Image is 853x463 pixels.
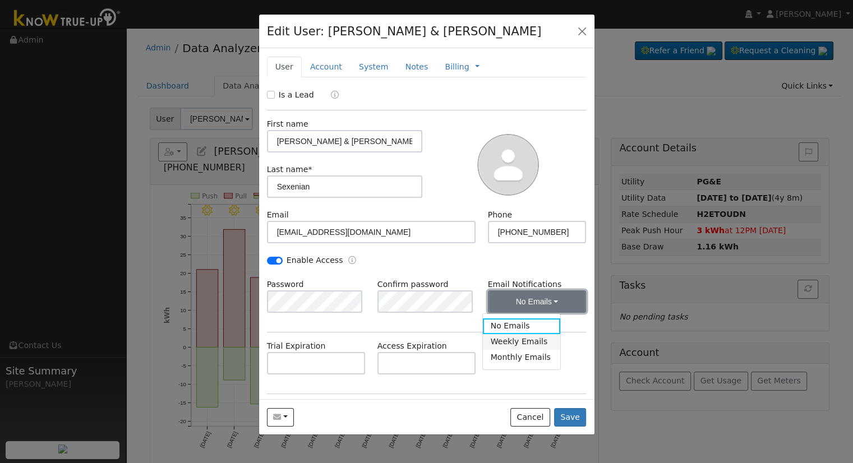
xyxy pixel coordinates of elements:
a: System [351,57,397,77]
button: ssexenian@hotmail.com [267,408,294,427]
label: Enable Access [287,254,343,266]
a: Monthly Emails [483,350,561,365]
label: First name [267,118,308,130]
a: Enable Access [348,254,356,267]
label: Phone [488,209,513,221]
label: Confirm password [377,279,449,290]
a: Notes [396,57,436,77]
label: Email Notifications [488,279,587,290]
a: User [267,57,302,77]
label: Is a Lead [279,89,314,101]
label: Trial Expiration [267,340,326,352]
input: Is a Lead [267,91,275,99]
button: Save [554,408,587,427]
button: Cancel [510,408,550,427]
a: No Emails [483,318,561,334]
label: Access Expiration [377,340,447,352]
button: No Emails [488,290,587,313]
span: Required [308,165,312,174]
h4: Edit User: [PERSON_NAME] & [PERSON_NAME] [267,22,542,40]
a: Billing [445,61,469,73]
label: Email [267,209,289,221]
a: Lead [322,89,339,102]
a: Account [302,57,351,77]
a: Weekly Emails [483,334,561,350]
label: Last name [267,164,312,175]
label: Password [267,279,304,290]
